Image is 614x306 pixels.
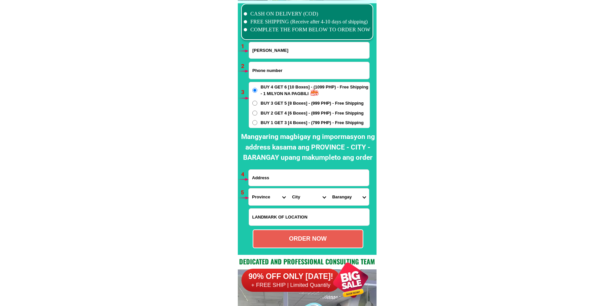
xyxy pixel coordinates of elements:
[239,132,377,163] h2: Mangyaring magbigay ng impormasyon ng address kasama ang PROVINCE - CITY - BARANGAY upang makumpl...
[252,120,257,125] input: BUY 1 GET 3 [4 Boxes] - (799 PHP) - Free Shipping
[249,170,369,186] input: Input address
[289,188,329,205] select: Select district
[241,62,249,71] h6: 2
[252,88,257,93] input: BUY 4 GET 6 [10 Boxes] - (1099 PHP) - Free Shipping - 1 MILYON NA PAGBILI
[241,282,341,289] h6: + FREE SHIP | Limited Quantily
[261,84,370,97] span: BUY 4 GET 6 [10 Boxes] - (1099 PHP) - Free Shipping - 1 MILYON NA PAGBILI
[241,88,249,97] h6: 3
[241,272,341,282] h6: 90% OFF ONLY [DATE]!
[238,256,377,266] h2: Dedicated and professional consulting team
[244,18,371,26] li: FREE SHIPPING (Receive after 4-10 days of shipping)
[249,188,289,205] select: Select province
[244,10,371,18] li: CASH ON DELIVERY (COD)
[241,42,249,51] h6: 1
[261,110,364,117] span: BUY 2 GET 4 [6 Boxes] - (899 PHP) - Free Shipping
[241,188,248,197] h6: 5
[252,101,257,106] input: BUY 3 GET 5 [8 Boxes] - (999 PHP) - Free Shipping
[253,234,363,243] div: ORDER NOW
[261,119,364,126] span: BUY 1 GET 3 [4 Boxes] - (799 PHP) - Free Shipping
[249,62,369,79] input: Input phone_number
[329,188,369,205] select: Select commune
[249,209,369,225] input: Input LANDMARKOFLOCATION
[241,170,249,179] h6: 4
[244,26,371,34] li: COMPLETE THE FORM BELOW TO ORDER NOW
[249,42,369,58] input: Input full_name
[252,111,257,116] input: BUY 2 GET 4 [6 Boxes] - (899 PHP) - Free Shipping
[261,100,364,107] span: BUY 3 GET 5 [8 Boxes] - (999 PHP) - Free Shipping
